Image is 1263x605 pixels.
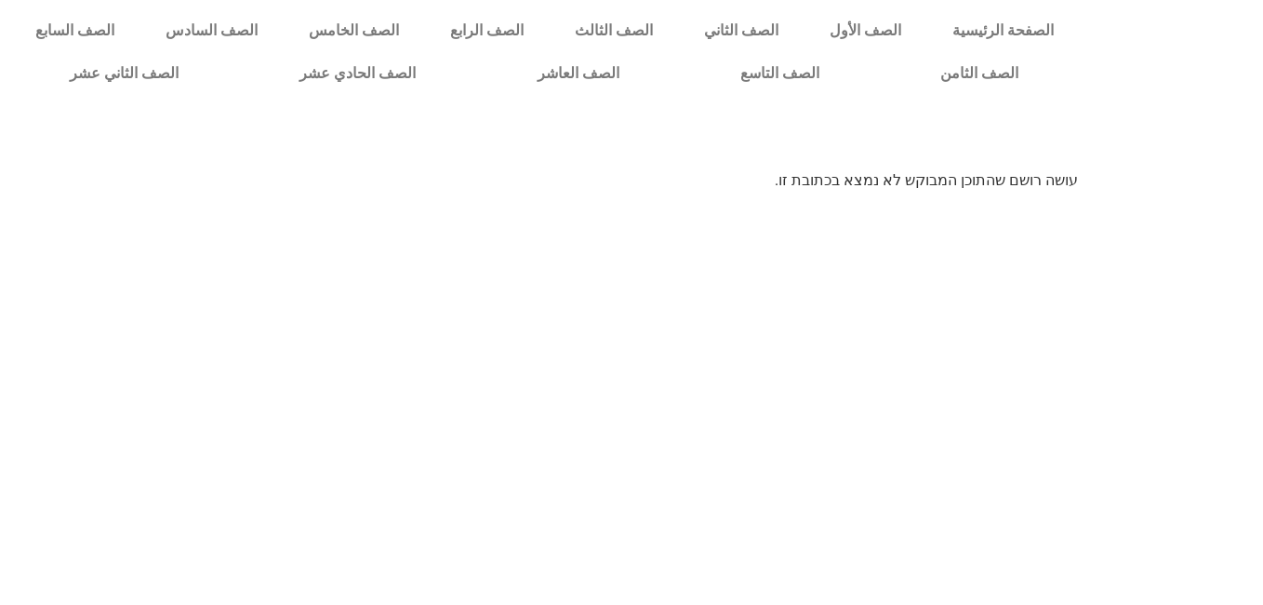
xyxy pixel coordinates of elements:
[239,52,476,95] a: الصف الحادي عشر
[185,169,1078,192] p: עושה רושם שהתוכן המבוקש לא נמצא בכתובת זו.
[804,9,926,52] a: الصف الأول
[678,9,804,52] a: الصف الثاني
[140,9,283,52] a: الصف السادس
[549,9,678,52] a: الصف الثالث
[9,9,140,52] a: الصف السابع
[927,9,1080,52] a: الصفحة الرئيسية
[283,9,424,52] a: الصف الخامس
[680,52,880,95] a: الصف التاسع
[477,52,680,95] a: الصف العاشر
[880,52,1079,95] a: الصف الثامن
[424,9,549,52] a: الصف الرابع
[9,52,239,95] a: الصف الثاني عشر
